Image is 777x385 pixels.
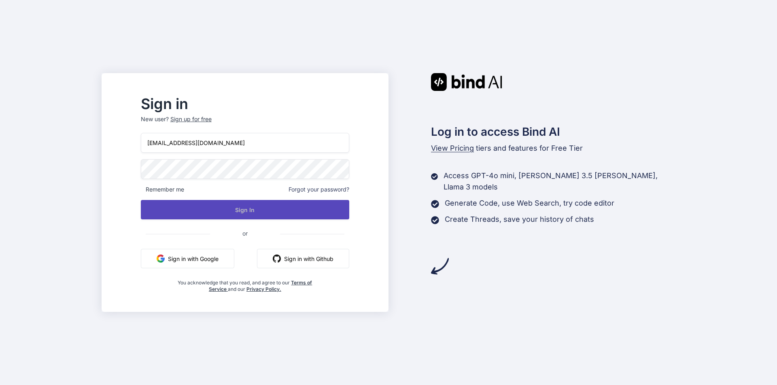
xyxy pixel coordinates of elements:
p: Access GPT-4o mini, [PERSON_NAME] 3.5 [PERSON_NAME], Llama 3 models [444,170,675,193]
p: Create Threads, save your history of chats [445,214,594,225]
button: Sign In [141,200,349,219]
p: New user? [141,115,349,133]
h2: Sign in [141,97,349,110]
button: Sign in with Github [257,249,349,268]
a: Terms of Service [209,280,312,292]
img: Bind AI logo [431,73,502,91]
span: Remember me [141,185,184,194]
a: Privacy Policy. [246,286,281,292]
input: Login or Email [141,133,349,153]
button: Sign in with Google [141,249,234,268]
span: View Pricing [431,144,474,152]
div: You acknowledge that you read, and agree to our and our [176,275,315,292]
span: or [210,223,280,243]
span: Forgot your password? [289,185,349,194]
div: Sign up for free [170,115,212,123]
p: tiers and features for Free Tier [431,143,675,154]
img: arrow [431,257,449,275]
img: google [157,255,165,263]
p: Generate Code, use Web Search, try code editor [445,198,614,209]
h2: Log in to access Bind AI [431,123,675,140]
img: github [273,255,281,263]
